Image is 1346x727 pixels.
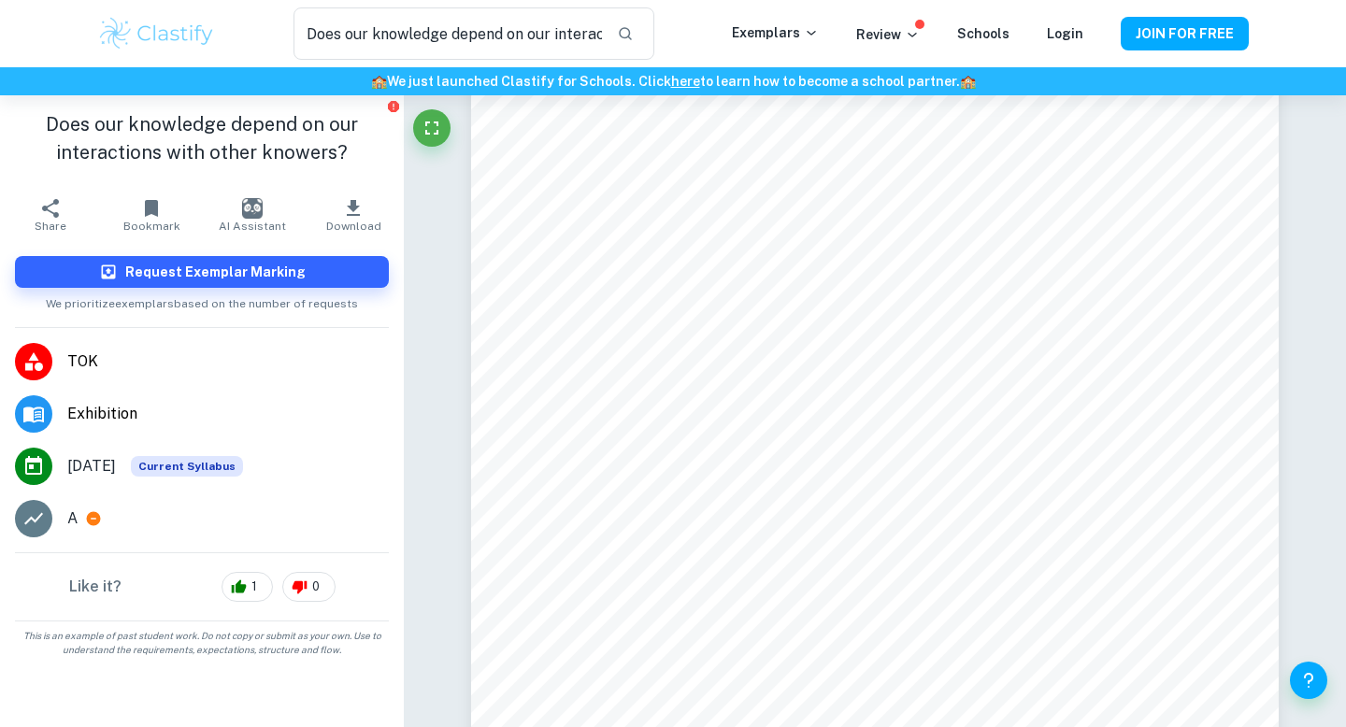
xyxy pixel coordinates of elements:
[15,256,389,288] button: Request Exemplar Marking
[303,189,404,241] button: Download
[202,189,303,241] button: AI Assistant
[242,198,263,219] img: AI Assistant
[46,288,358,312] span: We prioritize exemplars based on the number of requests
[1121,17,1249,50] button: JOIN FOR FREE
[282,572,336,602] div: 0
[222,572,273,602] div: 1
[219,220,286,233] span: AI Assistant
[125,262,306,282] h6: Request Exemplar Marking
[732,22,819,43] p: Exemplars
[15,110,389,166] h1: Does our knowledge depend on our interactions with other knowers?
[123,220,180,233] span: Bookmark
[67,507,78,530] p: A
[1047,26,1083,41] a: Login
[69,576,122,598] h6: Like it?
[386,99,400,113] button: Report issue
[241,577,267,596] span: 1
[326,220,381,233] span: Download
[35,220,66,233] span: Share
[131,456,243,477] span: Current Syllabus
[371,74,387,89] span: 🏫
[1290,662,1327,699] button: Help and Feedback
[67,350,389,373] span: TOK
[856,24,920,45] p: Review
[67,403,389,425] span: Exhibition
[960,74,976,89] span: 🏫
[413,109,451,147] button: Fullscreen
[131,456,243,477] div: This exemplar is based on the current syllabus. Feel free to refer to it for inspiration/ideas wh...
[671,74,700,89] a: here
[101,189,202,241] button: Bookmark
[7,629,396,657] span: This is an example of past student work. Do not copy or submit as your own. Use to understand the...
[294,7,602,60] input: Search for any exemplars...
[67,455,116,478] span: [DATE]
[302,577,330,596] span: 0
[957,26,1009,41] a: Schools
[97,15,216,52] img: Clastify logo
[4,71,1342,92] h6: We just launched Clastify for Schools. Click to learn how to become a school partner.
